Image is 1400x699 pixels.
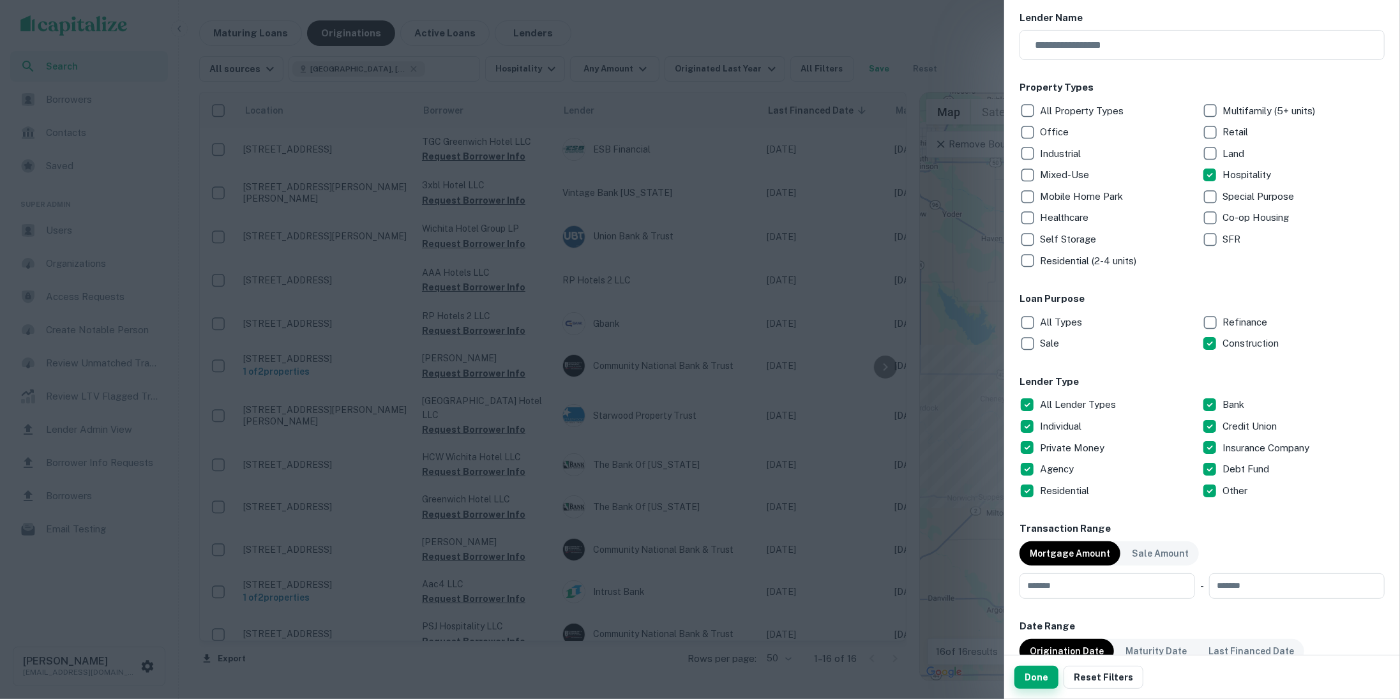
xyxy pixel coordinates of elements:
[1132,546,1189,560] p: Sale Amount
[1223,210,1291,225] p: Co-op Housing
[1020,619,1385,634] h6: Date Range
[1040,210,1091,225] p: Healthcare
[1040,397,1118,412] p: All Lender Types
[1020,375,1385,389] h6: Lender Type
[1040,315,1085,330] p: All Types
[1064,666,1143,689] button: Reset Filters
[1223,462,1272,477] p: Debt Fund
[1020,522,1385,536] h6: Transaction Range
[1040,146,1083,162] p: Industrial
[1020,11,1385,26] h6: Lender Name
[1040,440,1107,456] p: Private Money
[1223,483,1250,499] p: Other
[1040,253,1139,269] p: Residential (2-4 units)
[1223,397,1247,412] p: Bank
[1336,597,1400,658] iframe: Chat Widget
[1223,167,1274,183] p: Hospitality
[1020,80,1385,95] h6: Property Types
[1223,419,1279,434] p: Credit Union
[1040,419,1084,434] p: Individual
[1014,666,1058,689] button: Done
[1030,546,1110,560] p: Mortgage Amount
[1040,167,1092,183] p: Mixed-Use
[1208,644,1294,658] p: Last Financed Date
[1223,146,1247,162] p: Land
[1223,103,1318,119] p: Multifamily (5+ units)
[1020,292,1385,306] h6: Loan Purpose
[1040,103,1126,119] p: All Property Types
[1223,232,1243,247] p: SFR
[1200,573,1204,599] div: -
[1223,440,1312,456] p: Insurance Company
[1040,189,1125,204] p: Mobile Home Park
[1040,232,1099,247] p: Self Storage
[1040,483,1092,499] p: Residential
[1030,644,1104,658] p: Origination Date
[1223,336,1281,351] p: Construction
[1040,124,1071,140] p: Office
[1125,644,1187,658] p: Maturity Date
[1223,315,1270,330] p: Refinance
[1040,336,1062,351] p: Sale
[1223,189,1297,204] p: Special Purpose
[1040,462,1076,477] p: Agency
[1223,124,1251,140] p: Retail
